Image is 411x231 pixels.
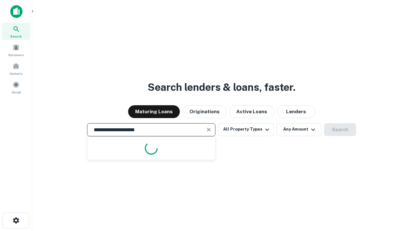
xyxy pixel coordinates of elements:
[204,125,213,134] button: Clear
[218,123,274,136] button: All Property Types
[229,105,274,118] button: Active Loans
[10,34,22,39] span: Search
[8,52,24,57] span: Borrowers
[10,71,22,76] span: Contacts
[276,123,321,136] button: Any Amount
[128,105,180,118] button: Maturing Loans
[10,5,22,18] img: capitalize-icon.png
[148,80,295,95] h3: Search lenders & loans, faster.
[2,23,30,40] a: Search
[379,180,411,210] iframe: Chat Widget
[2,60,30,77] a: Contacts
[182,105,227,118] button: Originations
[12,90,21,95] span: Saved
[2,41,30,59] a: Borrowers
[277,105,315,118] button: Lenders
[2,79,30,96] a: Saved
